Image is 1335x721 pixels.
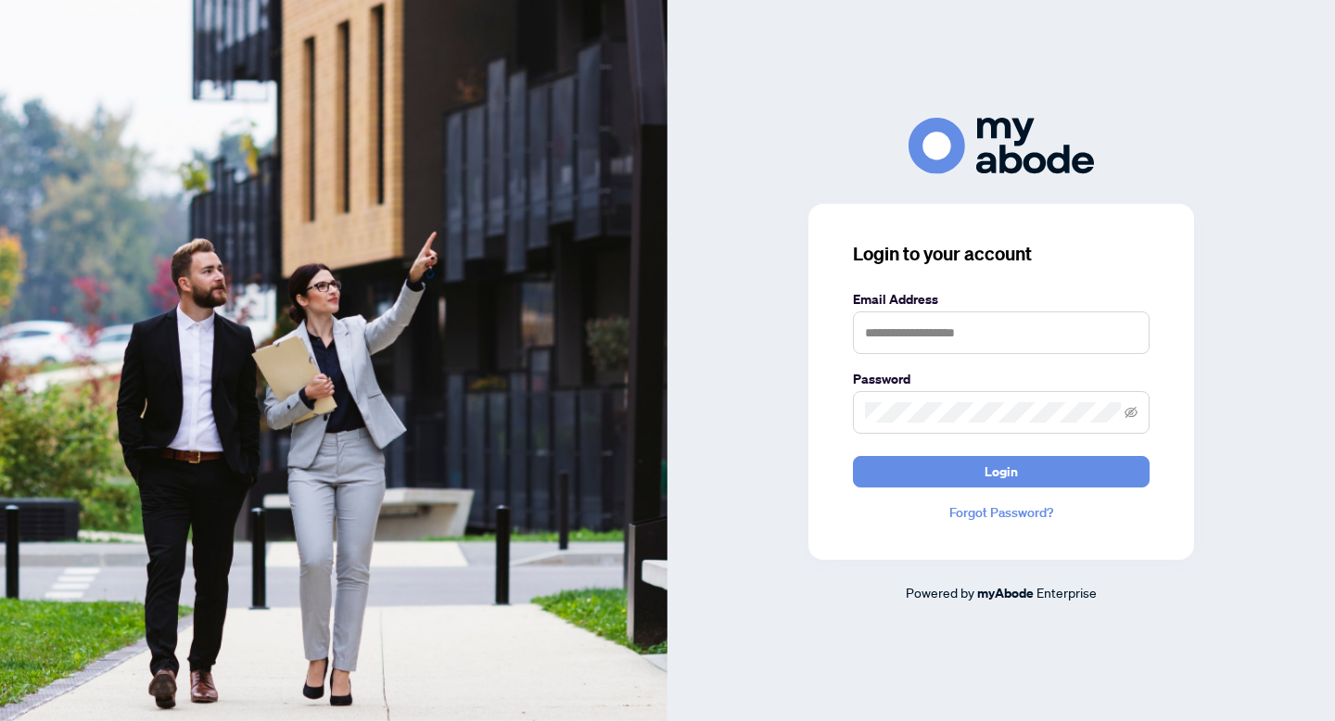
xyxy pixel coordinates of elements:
[853,369,1150,389] label: Password
[1125,406,1138,419] span: eye-invisible
[853,456,1150,487] button: Login
[909,118,1094,174] img: ma-logo
[985,457,1018,487] span: Login
[853,289,1150,310] label: Email Address
[906,584,974,601] span: Powered by
[977,583,1034,603] a: myAbode
[853,502,1150,523] a: Forgot Password?
[853,241,1150,267] h3: Login to your account
[1036,584,1097,601] span: Enterprise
